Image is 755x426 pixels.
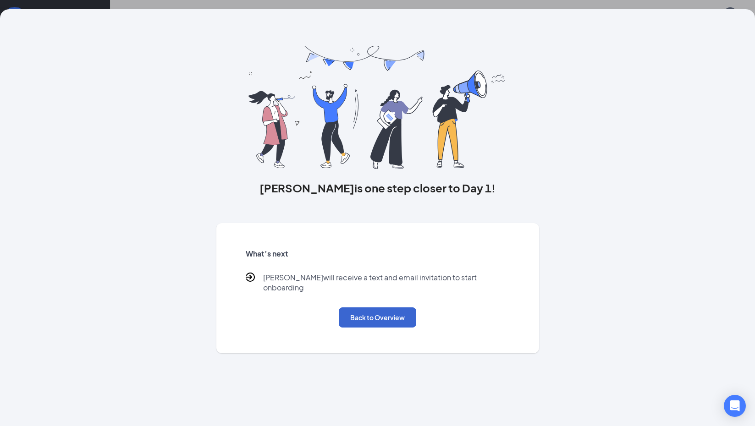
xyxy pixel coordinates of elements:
p: [PERSON_NAME] will receive a text and email invitation to start onboarding [263,273,510,293]
h5: What’s next [246,249,510,259]
img: you are all set [248,46,507,169]
h3: [PERSON_NAME] is one step closer to Day 1! [216,180,539,196]
div: Open Intercom Messenger [724,395,746,417]
button: Back to Overview [339,307,416,328]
